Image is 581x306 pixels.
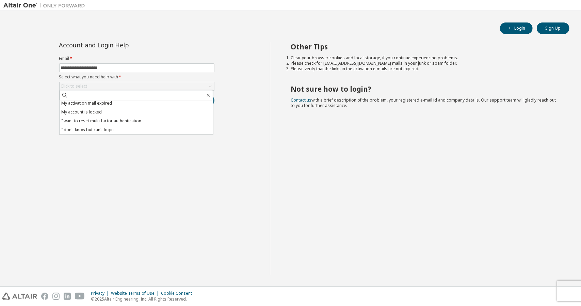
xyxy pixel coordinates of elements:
label: Select what you need help with [59,74,214,80]
p: © 2025 Altair Engineering, Inc. All Rights Reserved. [91,296,196,302]
div: Website Terms of Use [111,291,161,296]
li: Please verify that the links in the activation e-mails are not expired. [291,66,557,72]
li: Please check for [EMAIL_ADDRESS][DOMAIN_NAME] mails in your junk or spam folder. [291,61,557,66]
img: Altair One [3,2,88,9]
li: Clear your browser cookies and local storage, if you continue experiencing problems. [291,55,557,61]
div: Cookie Consent [161,291,196,296]
img: facebook.svg [41,293,48,300]
span: with a brief description of the problem, your registered e-mail id and company details. Our suppo... [291,97,556,108]
a: Contact us [291,97,311,103]
div: Click to select [61,83,87,89]
li: My activation mail expired [60,99,213,108]
button: Sign Up [537,22,569,34]
h2: Other Tips [291,42,557,51]
button: Login [500,22,533,34]
h2: Not sure how to login? [291,85,557,93]
label: Email [59,56,214,61]
img: altair_logo.svg [2,293,37,300]
div: Click to select [60,82,214,90]
img: linkedin.svg [64,293,71,300]
div: Privacy [91,291,111,296]
img: instagram.svg [52,293,60,300]
img: youtube.svg [75,293,85,300]
div: Account and Login Help [59,42,183,48]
